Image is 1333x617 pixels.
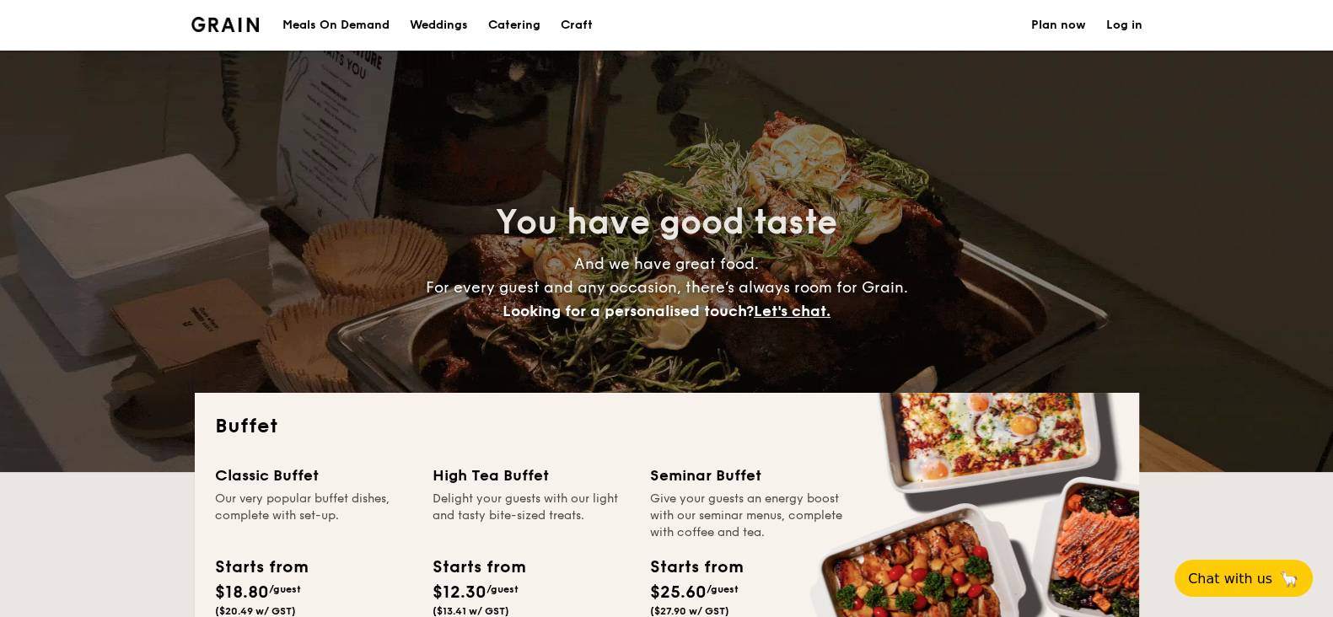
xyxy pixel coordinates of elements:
div: Our very popular buffet dishes, complete with set-up. [215,491,412,541]
span: And we have great food. For every guest and any occasion, there’s always room for Grain. [426,255,908,320]
span: You have good taste [496,202,837,243]
div: Starts from [650,555,742,580]
span: ($27.90 w/ GST) [650,605,729,617]
span: $12.30 [433,582,486,603]
span: 🦙 [1279,569,1299,588]
div: Starts from [433,555,524,580]
span: ($20.49 w/ GST) [215,605,296,617]
a: Logotype [191,17,260,32]
div: Give your guests an energy boost with our seminar menus, complete with coffee and tea. [650,491,847,541]
span: Let's chat. [754,302,830,320]
span: /guest [269,583,301,595]
div: Starts from [215,555,307,580]
button: Chat with us🦙 [1174,560,1313,597]
div: Classic Buffet [215,464,412,487]
span: /guest [486,583,519,595]
span: ($13.41 w/ GST) [433,605,509,617]
span: $18.80 [215,582,269,603]
span: Chat with us [1188,571,1272,587]
div: Seminar Buffet [650,464,847,487]
div: Delight your guests with our light and tasty bite-sized treats. [433,491,630,541]
span: /guest [707,583,739,595]
h2: Buffet [215,413,1119,440]
span: $25.60 [650,582,707,603]
img: Grain [191,17,260,32]
span: Looking for a personalised touch? [503,302,754,320]
div: High Tea Buffet [433,464,630,487]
